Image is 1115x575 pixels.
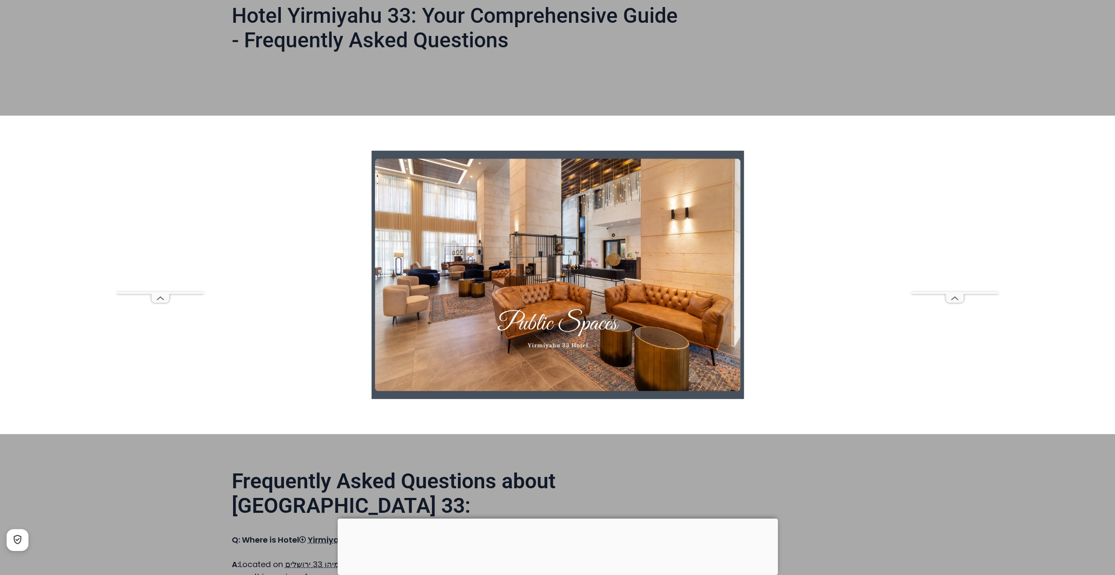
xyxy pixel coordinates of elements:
a: Yirmiyahu 33 [299,534,361,545]
iframe: Advertisement [337,519,778,573]
strong: A: [232,559,239,570]
h2: Hotel Yirmiyahu 33: Your Comprehensive Guide - Frequently Asked Questions [232,4,680,56]
strong: Frequently Asked Questions about [GEOGRAPHIC_DATA] 33: [232,469,556,518]
a: ירמיהו 33 ירושלים [285,559,354,570]
iframe: Advertisement [117,29,204,292]
span: Yirmiyahu 33 [308,534,361,545]
iframe: Advertisement [911,29,998,292]
img: cover [372,151,744,399]
span: ירמיהו 33 ירושלים [285,559,345,570]
strong: Q: Where is Hotel located? [232,534,397,545]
